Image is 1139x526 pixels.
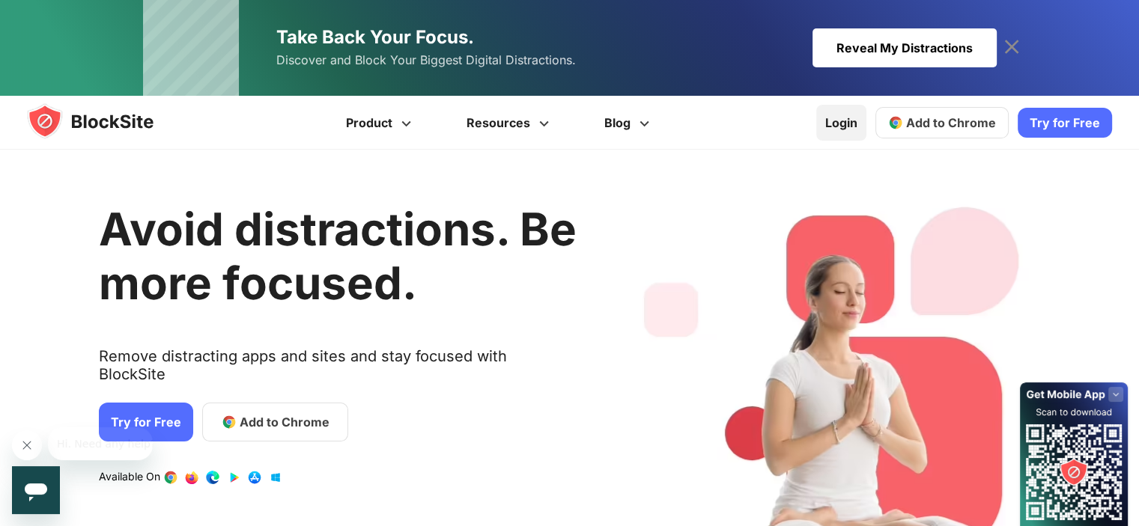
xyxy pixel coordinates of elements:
a: Product [321,96,441,150]
a: Resources [441,96,579,150]
a: Login [816,105,866,141]
iframe: Przycisk umożliwiający otwarcie okna komunikatora [12,466,60,514]
img: chrome-icon.svg [888,115,903,130]
text: Available On [99,470,160,485]
span: Discover and Block Your Biggest Digital Distractions. [276,49,576,71]
iframe: Wiadomość od firmy [48,427,153,460]
a: Add to Chrome [875,107,1009,138]
a: Try for Free [99,403,193,441]
h1: Avoid distractions. Be more focused. [99,202,577,310]
a: Try for Free [1018,108,1112,138]
span: Hi. Need any help? [9,10,108,22]
text: Remove distracting apps and sites and stay focused with BlockSite [99,347,577,395]
span: Add to Chrome [906,115,996,130]
iframe: Zamknij wiadomość [12,430,42,460]
span: Add to Chrome [240,413,329,431]
div: Reveal My Distractions [813,28,997,67]
a: Add to Chrome [202,403,348,441]
img: blocksite-icon.5d769676.svg [27,103,183,139]
span: Take Back Your Focus. [276,26,474,48]
a: Blog [579,96,679,150]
